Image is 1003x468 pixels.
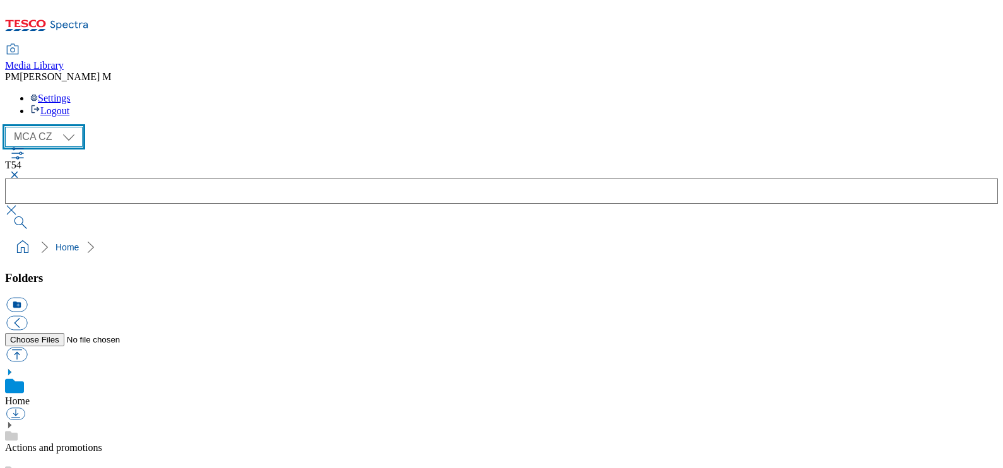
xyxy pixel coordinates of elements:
a: Home [5,395,30,406]
a: home [13,237,33,257]
a: Actions and promotions [5,442,102,453]
a: Media Library [5,45,64,71]
span: T54 [5,160,21,170]
nav: breadcrumb [5,235,998,259]
h3: Folders [5,271,998,285]
span: [PERSON_NAME] M [20,71,111,82]
span: Media Library [5,60,64,71]
a: Logout [30,105,69,116]
a: Settings [30,93,71,103]
a: Home [56,242,79,252]
span: PM [5,71,20,82]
